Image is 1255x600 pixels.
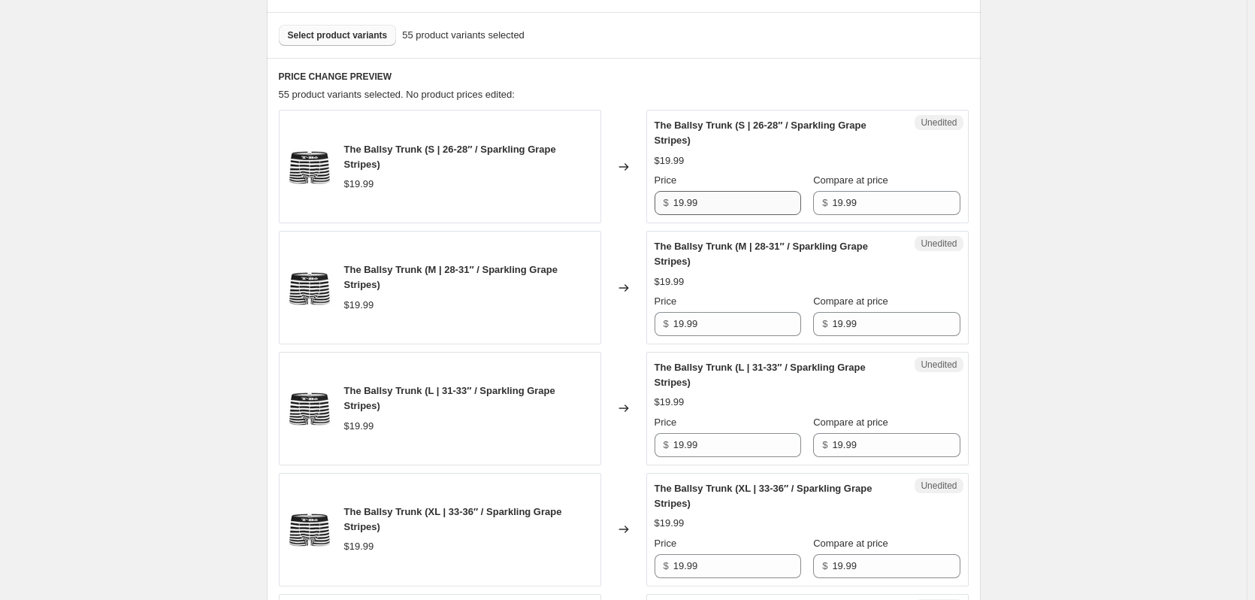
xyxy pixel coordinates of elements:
[655,120,866,146] span: The Ballsy Trunk (S | 26-28″ / Sparkling Grape Stripes)
[655,274,685,289] div: $19.99
[287,144,332,189] img: TBO_Ballsy_PirateBlackStripes_BoxerBrief_a6066992-7c61-4797-ad42-e84bd4d32ac4_80x.jpg
[921,359,957,371] span: Unedited
[813,417,888,428] span: Compare at price
[655,295,677,307] span: Price
[664,197,669,208] span: $
[655,395,685,410] div: $19.99
[664,318,669,329] span: $
[344,264,558,290] span: The Ballsy Trunk (M | 28-31″ / Sparkling Grape Stripes)
[655,174,677,186] span: Price
[921,117,957,129] span: Unedited
[822,197,827,208] span: $
[344,177,374,192] div: $19.99
[664,560,669,571] span: $
[822,318,827,329] span: $
[344,419,374,434] div: $19.99
[344,144,556,170] span: The Ballsy Trunk (S | 26-28″ / Sparkling Grape Stripes)
[813,174,888,186] span: Compare at price
[288,29,388,41] span: Select product variants
[279,25,397,46] button: Select product variants
[287,265,332,311] img: TBO_Ballsy_PirateBlackStripes_BoxerBrief_a6066992-7c61-4797-ad42-e84bd4d32ac4_80x.jpg
[655,362,866,388] span: The Ballsy Trunk (L | 31-33″ / Sparkling Grape Stripes)
[664,439,669,450] span: $
[279,89,515,100] span: 55 product variants selected. No product prices edited:
[287,386,332,431] img: TBO_Ballsy_PirateBlackStripes_BoxerBrief_a6066992-7c61-4797-ad42-e84bd4d32ac4_80x.jpg
[655,483,872,509] span: The Ballsy Trunk (XL | 33-36″ / Sparkling Grape Stripes)
[822,560,827,571] span: $
[279,71,969,83] h6: PRICE CHANGE PREVIEW
[402,28,525,43] span: 55 product variants selected
[344,385,555,411] span: The Ballsy Trunk (L | 31-33″ / Sparkling Grape Stripes)
[655,516,685,531] div: $19.99
[344,298,374,313] div: $19.99
[655,538,677,549] span: Price
[344,539,374,554] div: $19.99
[921,238,957,250] span: Unedited
[655,153,685,168] div: $19.99
[813,538,888,549] span: Compare at price
[344,506,562,532] span: The Ballsy Trunk (XL | 33-36″ / Sparkling Grape Stripes)
[921,480,957,492] span: Unedited
[655,417,677,428] span: Price
[822,439,827,450] span: $
[287,507,332,552] img: TBO_Ballsy_PirateBlackStripes_BoxerBrief_a6066992-7c61-4797-ad42-e84bd4d32ac4_80x.jpg
[655,241,868,267] span: The Ballsy Trunk (M | 28-31″ / Sparkling Grape Stripes)
[813,295,888,307] span: Compare at price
